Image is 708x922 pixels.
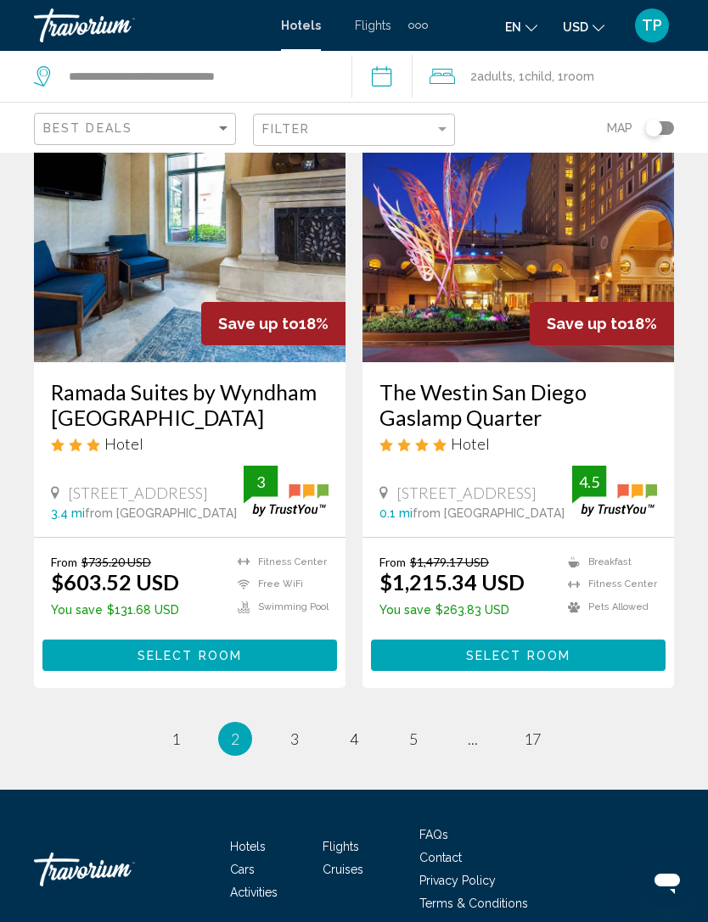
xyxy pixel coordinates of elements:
span: Save up to [218,315,299,332]
p: $263.83 USD [379,603,525,617]
li: Free WiFi [229,578,329,592]
iframe: Button to launch messaging window [640,854,694,908]
span: 5 [409,729,418,748]
span: 2 [231,729,239,748]
a: Contact [419,851,462,864]
li: Swimming Pool [229,600,329,614]
button: Change currency [563,14,604,39]
span: You save [379,603,431,617]
span: 0.1 mi [379,506,413,520]
li: Pets Allowed [559,600,657,614]
button: Select Room [42,640,337,671]
a: Terms & Conditions [419,897,528,910]
span: From [51,555,77,569]
a: The Westin San Diego Gaslamp Quarter [379,379,657,430]
span: USD [563,20,588,34]
span: 3 [290,729,299,748]
button: Check-in date: Aug 18, 2025 Check-out date: Aug 23, 2025 [351,51,413,102]
a: Select Room [42,644,337,662]
span: from [GEOGRAPHIC_DATA] [85,506,237,520]
div: 3 star Hotel [51,434,329,453]
del: $735.20 USD [81,555,151,569]
span: You save [51,603,103,617]
button: Travelers: 2 adults, 1 child [413,51,708,102]
span: Save up to [547,315,627,332]
del: $1,479.17 USD [410,555,489,569]
a: Activities [230,886,278,899]
a: Ramada Suites by Wyndham [GEOGRAPHIC_DATA] [51,379,329,430]
a: Hotels [281,19,321,32]
img: Hotel image [34,91,346,362]
span: Room [564,70,594,83]
button: User Menu [630,8,674,43]
a: Flights [323,840,359,853]
li: Breakfast [559,555,657,569]
ins: $1,215.34 USD [379,569,525,595]
div: 4.5 [572,472,606,492]
li: Fitness Center [559,578,657,592]
span: 1 [171,729,180,748]
button: Toggle map [632,120,674,136]
img: trustyou-badge.svg [244,466,329,516]
span: 4 [350,729,358,748]
a: Privacy Policy [419,874,496,887]
p: $131.68 USD [51,603,179,617]
span: Best Deals [43,121,132,135]
button: Filter [253,113,455,148]
img: trustyou-badge.svg [572,466,657,516]
span: 3.4 mi [51,506,85,520]
a: FAQs [419,828,448,841]
button: Select Room [371,640,666,671]
span: Cruises [323,863,363,876]
span: Filter [262,122,311,136]
span: Hotel [104,434,143,453]
ins: $603.52 USD [51,569,179,595]
span: from [GEOGRAPHIC_DATA] [413,506,565,520]
div: 4 star Hotel [379,434,657,453]
span: Select Room [138,649,242,662]
div: 18% [530,302,674,345]
button: Change language [505,14,537,39]
span: 17 [524,729,541,748]
a: Travorium [34,844,204,895]
ul: Pagination [34,722,674,756]
span: , 1 [552,64,594,88]
a: Select Room [371,644,666,662]
mat-select: Sort by [43,122,231,137]
span: Adults [477,70,513,83]
a: Cars [230,863,255,876]
span: , 1 [513,64,552,88]
span: [STREET_ADDRESS] [68,483,208,502]
span: [STREET_ADDRESS] [396,483,537,502]
span: Select Room [466,649,570,662]
span: Map [607,116,632,140]
span: 2 [470,64,513,88]
a: Travorium [34,8,264,42]
span: Child [525,70,552,83]
span: From [379,555,406,569]
span: Hotel [451,434,490,453]
span: en [505,20,521,34]
span: ... [468,729,478,748]
img: Hotel image [362,91,674,362]
div: 18% [201,302,346,345]
a: Flights [355,19,391,32]
span: TP [642,17,662,34]
button: Extra navigation items [408,12,428,39]
div: 3 [244,472,278,492]
a: Hotels [230,840,266,853]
